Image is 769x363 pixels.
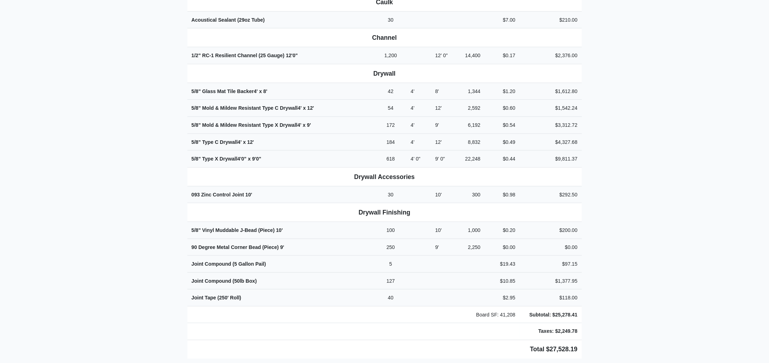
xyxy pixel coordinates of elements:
td: $10.85 [485,272,520,289]
span: x [259,88,262,94]
span: 0" [440,156,445,162]
span: 4' [238,139,242,145]
td: 1,344 [459,83,485,100]
td: $4,327.68 [520,134,582,151]
span: 12' [307,105,314,111]
span: 4' [411,88,415,94]
span: 10' [435,227,442,233]
td: $0.60 [485,100,520,117]
span: 0" [241,156,247,162]
strong: 5/8" Mold & Mildew Resistant Type X Drywall [192,122,311,128]
span: 8' [263,88,267,94]
td: $97.15 [520,256,582,273]
strong: 1/2" RC-1 Resilient Channel (25 Gauge) [192,53,298,58]
span: 12' [435,53,442,58]
td: $0.20 [485,222,520,239]
span: 12' [247,139,254,145]
td: 54 [375,100,407,117]
span: 12' [286,53,293,58]
td: 6,192 [459,117,485,134]
strong: 5/8" Type X Drywall [192,156,261,162]
span: 9' [435,122,439,128]
td: 5 [375,256,407,273]
td: $1,377.95 [520,272,582,289]
td: $1,612.80 [520,83,582,100]
td: 30 [375,11,407,28]
td: $0.00 [520,239,582,256]
td: $2,376.00 [520,47,582,64]
td: $118.00 [520,289,582,307]
span: 12' [435,105,442,111]
td: $0.49 [485,134,520,151]
b: Drywall [373,70,396,77]
span: 9' [435,156,439,162]
strong: 5/8" Vinyl Muddable J-Bead (Piece) [192,227,283,233]
td: $0.17 [485,47,520,64]
strong: 093 Zinc Control Joint [192,192,252,197]
span: x [303,105,306,111]
td: $200.00 [520,222,582,239]
span: 0" [293,53,298,58]
strong: 90 Degree Metal Corner Bead (Piece) [192,244,284,250]
td: $0.98 [485,186,520,203]
td: $0.54 [485,117,520,134]
td: 300 [459,186,485,203]
td: $7.00 [485,11,520,28]
span: 4' [254,88,258,94]
td: Total $27,528.19 [187,340,582,359]
b: Channel [372,34,397,41]
span: 0" [416,156,421,162]
strong: 5/8" Mold & Mildew Resistant Type C Drywall [192,105,314,111]
span: 12' [435,139,442,145]
strong: Joint Tape (250' Roll) [192,295,241,300]
span: 4' [411,139,415,145]
td: 2,250 [459,239,485,256]
td: $292.50 [520,186,582,203]
span: 0" [443,53,448,58]
td: 172 [375,117,407,134]
span: x [303,122,306,128]
td: Taxes: $2,249.78 [520,323,582,340]
td: 1,200 [375,47,407,64]
span: 10' [245,192,252,197]
span: x [248,156,251,162]
td: $9,811.37 [520,151,582,168]
td: $1,542.24 [520,100,582,117]
strong: Joint Compound (50lb Box) [192,278,257,284]
td: $0.00 [485,239,520,256]
span: 10' [276,227,283,233]
td: 22,248 [459,151,485,168]
td: $210.00 [520,11,582,28]
td: 100 [375,222,407,239]
td: $19.43 [485,256,520,273]
td: 618 [375,151,407,168]
strong: Joint Compound (5 Gallon Pail) [192,261,266,267]
strong: Acoustical Sealant (29oz Tube) [192,17,265,23]
strong: 5/8" Glass Mat Tile Backer [192,88,268,94]
span: x [243,139,246,145]
td: 127 [375,272,407,289]
td: $2.95 [485,289,520,307]
td: 250 [375,239,407,256]
td: $1.20 [485,83,520,100]
td: 1,000 [459,222,485,239]
span: 9' [280,244,284,250]
b: Drywall Accessories [354,173,415,180]
td: $0.44 [485,151,520,168]
b: Drywall Finishing [359,209,411,216]
span: 0" [256,156,261,162]
td: Subtotal: $25,278.41 [520,306,582,323]
td: 40 [375,289,407,307]
td: $3,312.72 [520,117,582,134]
span: 4' [411,156,415,162]
span: 4' [237,156,241,162]
span: 4' [298,122,301,128]
span: 9' [252,156,256,162]
span: 8' [435,88,439,94]
td: 184 [375,134,407,151]
span: 4' [411,122,415,128]
td: 8,832 [459,134,485,151]
span: 9' [307,122,311,128]
td: 14,400 [459,47,485,64]
span: 4' [298,105,302,111]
